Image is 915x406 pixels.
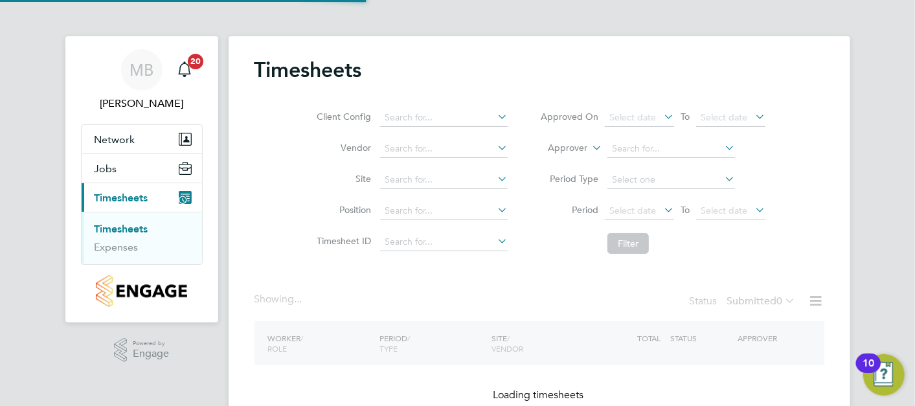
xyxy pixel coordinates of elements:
[95,163,117,175] span: Jobs
[607,233,649,254] button: Filter
[380,109,508,127] input: Search for...
[133,348,169,359] span: Engage
[313,204,371,216] label: Position
[380,202,508,220] input: Search for...
[82,183,202,212] button: Timesheets
[540,173,598,185] label: Period Type
[540,204,598,216] label: Period
[701,111,747,123] span: Select date
[95,223,148,235] a: Timesheets
[313,142,371,153] label: Vendor
[863,363,874,380] div: 10
[529,142,587,155] label: Approver
[607,171,735,189] input: Select one
[313,235,371,247] label: Timesheet ID
[690,293,798,311] div: Status
[95,241,139,253] a: Expenses
[609,205,656,216] span: Select date
[172,49,198,91] a: 20
[295,293,302,306] span: ...
[609,111,656,123] span: Select date
[96,275,187,307] img: countryside-properties-logo-retina.png
[540,111,598,122] label: Approved On
[82,212,202,264] div: Timesheets
[313,111,371,122] label: Client Config
[380,140,508,158] input: Search for...
[677,201,694,218] span: To
[95,133,135,146] span: Network
[95,192,148,204] span: Timesheets
[701,205,747,216] span: Select date
[313,173,371,185] label: Site
[777,295,783,308] span: 0
[380,233,508,251] input: Search for...
[188,54,203,69] span: 20
[380,171,508,189] input: Search for...
[727,295,796,308] label: Submitted
[254,293,305,306] div: Showing
[254,57,362,83] h2: Timesheets
[130,62,153,78] span: MB
[114,338,169,363] a: Powered byEngage
[82,125,202,153] button: Network
[607,140,735,158] input: Search for...
[133,338,169,349] span: Powered by
[81,96,203,111] span: Michael Black
[82,154,202,183] button: Jobs
[863,354,905,396] button: Open Resource Center, 10 new notifications
[677,108,694,125] span: To
[81,49,203,111] a: MB[PERSON_NAME]
[65,36,218,322] nav: Main navigation
[81,275,203,307] a: Go to home page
